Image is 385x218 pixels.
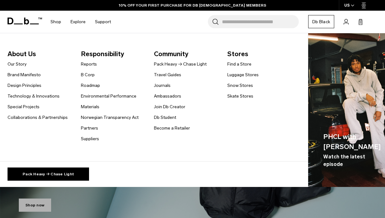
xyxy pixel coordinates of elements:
a: Db Student [154,114,176,121]
a: PHCL with [PERSON_NAME] Watch the latest episode Db [308,33,385,187]
span: PHCL with [PERSON_NAME] [323,132,381,152]
a: Ambassadors [154,93,181,99]
a: 10% OFF YOUR FIRST PURCHASE FOR DB [DEMOGRAPHIC_DATA] MEMBERS [119,3,266,8]
span: Community [154,49,224,59]
a: Design Principles [8,82,41,89]
a: Join Db Creator [154,104,185,110]
a: Journals [154,82,171,89]
a: Pack Heavy → Chase Light [8,167,89,181]
a: Db Black [308,15,334,28]
span: Watch the latest episode [323,153,381,168]
span: Stores [227,49,298,59]
a: Materials [81,104,99,110]
span: About Us [8,49,78,59]
a: Support [95,11,111,33]
span: Responsibility [81,49,151,59]
a: Environmental Performance [81,93,136,99]
a: Find a Store [227,61,251,67]
a: Roadmap [81,82,100,89]
a: Brand Manifesto [8,72,41,78]
a: Luggage Stores [227,72,259,78]
a: Skate Stores [227,93,253,99]
a: Technology & Innovations [8,93,60,99]
a: Suppliers [81,136,99,142]
nav: Main Navigation [46,11,116,33]
a: Become a Retailer [154,125,190,131]
a: Norwegian Transparency Act [81,114,139,121]
a: Explore [71,11,86,33]
a: Our Story [8,61,27,67]
a: Special Projects [8,104,40,110]
a: Partners [81,125,98,131]
a: Travel Guides [154,72,181,78]
a: Pack Heavy → Chase Light [154,61,207,67]
a: Collaborations & Partnerships [8,114,68,121]
a: Snow Stores [227,82,253,89]
img: Db [308,33,385,187]
a: B Corp [81,72,95,78]
a: Reports [81,61,97,67]
a: Shop [50,11,61,33]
